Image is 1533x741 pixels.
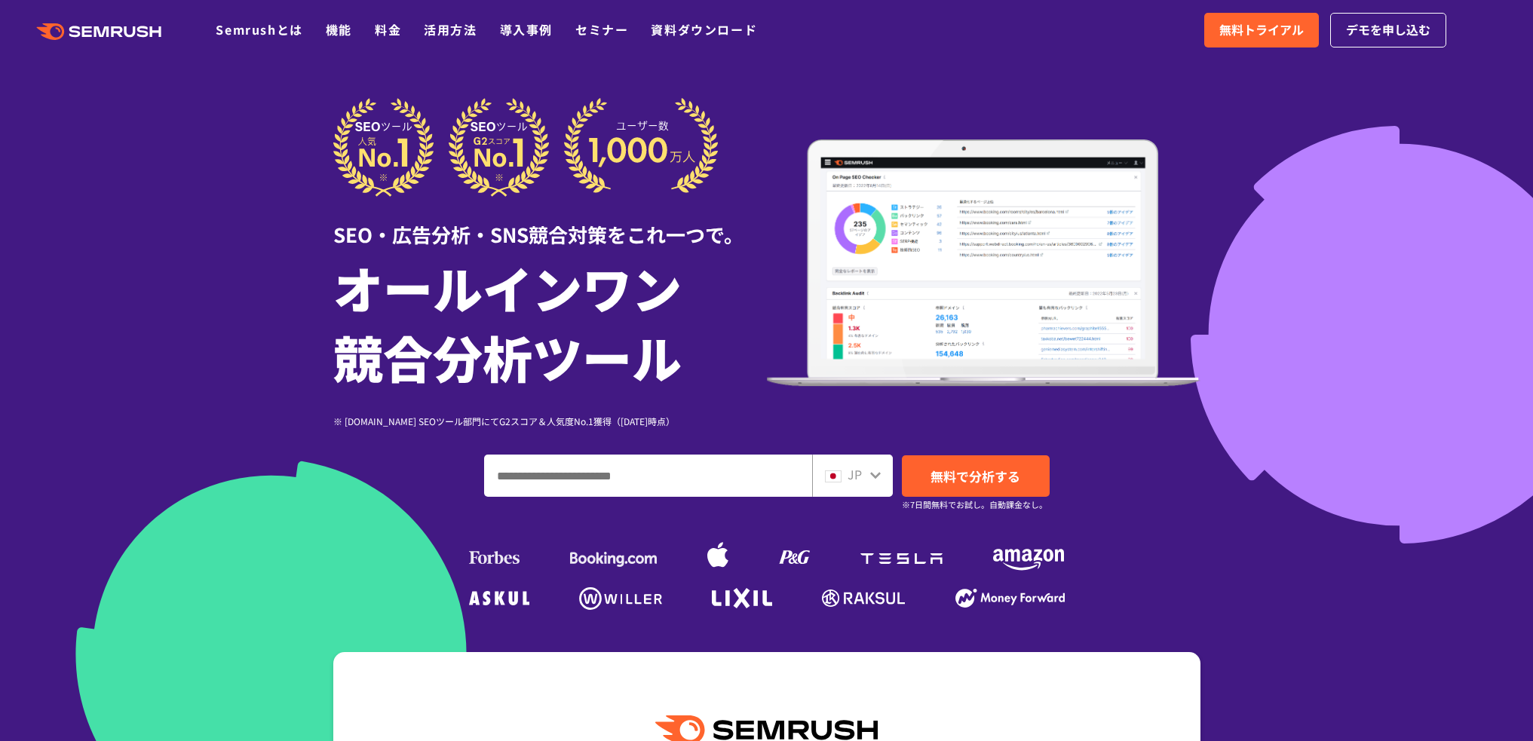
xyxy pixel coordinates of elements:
h1: オールインワン 競合分析ツール [333,253,767,391]
a: Semrushとは [216,20,302,38]
a: 無料で分析する [902,455,1050,497]
a: 活用方法 [424,20,477,38]
div: SEO・広告分析・SNS競合対策をこれ一つで。 [333,197,767,249]
a: 導入事例 [500,20,553,38]
a: 無料トライアル [1204,13,1319,47]
div: ※ [DOMAIN_NAME] SEOツール部門にてG2スコア＆人気度No.1獲得（[DATE]時点） [333,414,767,428]
a: 料金 [375,20,401,38]
span: 無料トライアル [1219,20,1304,40]
a: 機能 [326,20,352,38]
input: ドメイン、キーワードまたはURLを入力してください [485,455,811,496]
span: デモを申し込む [1346,20,1430,40]
span: JP [848,465,862,483]
small: ※7日間無料でお試し。自動課金なし。 [902,498,1047,512]
a: 資料ダウンロード [651,20,757,38]
a: セミナー [575,20,628,38]
span: 無料で分析する [931,467,1020,485]
a: デモを申し込む [1330,13,1446,47]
